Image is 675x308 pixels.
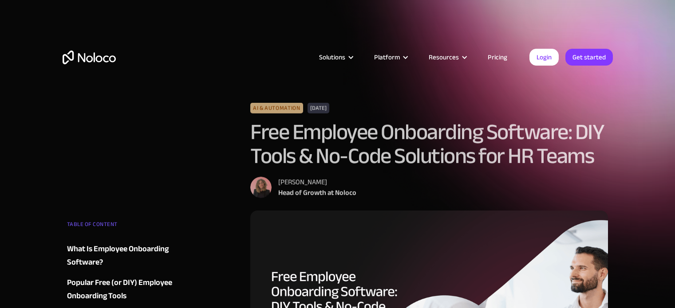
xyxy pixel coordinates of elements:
a: Popular Free (or DIY) Employee Onboarding Tools [67,276,174,303]
a: Pricing [477,51,518,63]
div: AI & Automation [250,103,303,113]
div: Solutions [319,51,345,63]
div: Platform [363,51,418,63]
div: Resources [418,51,477,63]
h1: Free Employee Onboarding Software: DIY Tools & No-Code Solutions for HR Teams [250,120,608,168]
a: home [63,51,116,64]
div: Resources [429,51,459,63]
div: Platform [374,51,400,63]
a: What Is Employee Onboarding Software? [67,242,174,269]
a: Get started [565,49,613,66]
div: Solutions [308,51,363,63]
div: TABLE OF CONTENT [67,218,174,235]
div: [PERSON_NAME] [278,177,356,187]
a: Login [529,49,559,66]
div: [DATE] [307,103,329,113]
div: Head of Growth at Noloco [278,187,356,198]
